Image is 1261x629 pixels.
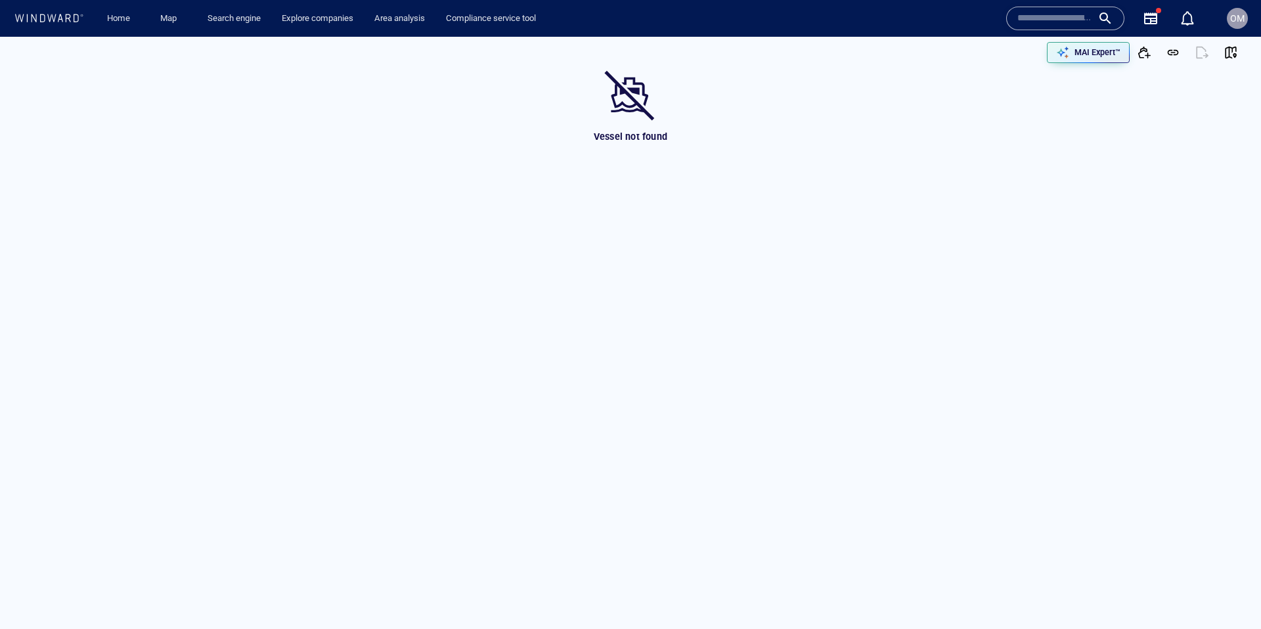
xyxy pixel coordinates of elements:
[150,7,192,30] button: Map
[277,7,359,30] a: Explore companies
[97,7,139,30] button: Home
[1224,5,1250,32] button: OM
[1230,13,1245,24] span: OM
[1180,11,1195,26] div: Notification center
[441,7,541,30] a: Compliance service tool
[1159,38,1187,67] button: Get link
[1047,42,1130,63] button: MAI Expert™
[594,129,667,144] p: Vessel not found
[1130,38,1159,67] button: Add to vessel list
[102,7,135,30] a: Home
[155,7,187,30] a: Map
[369,7,430,30] a: Area analysis
[1216,38,1245,67] button: View on map
[202,7,266,30] a: Search engine
[1074,47,1120,58] p: MAI Expert™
